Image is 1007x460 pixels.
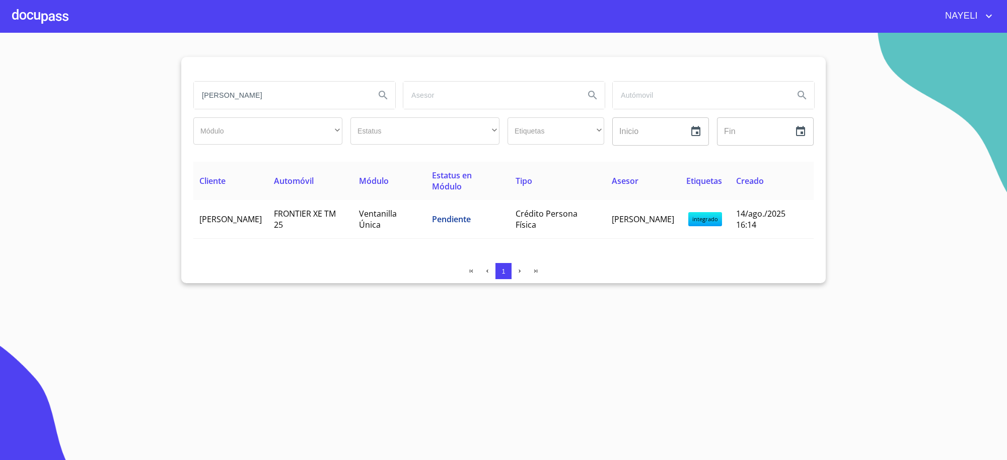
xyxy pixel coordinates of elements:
button: Search [371,83,395,107]
div: ​ [193,117,342,145]
input: search [613,82,786,109]
span: Pendiente [432,214,471,225]
span: Automóvil [274,175,314,186]
span: Estatus en Módulo [432,170,472,192]
span: [PERSON_NAME] [612,214,674,225]
span: integrado [688,212,722,226]
span: 14/ago./2025 16:14 [736,208,785,230]
button: Search [581,83,605,107]
span: Tipo [516,175,532,186]
span: Creado [736,175,764,186]
input: search [194,82,367,109]
div: ​ [508,117,604,145]
span: NAYELI [938,8,983,24]
div: ​ [350,117,499,145]
button: 1 [495,263,512,279]
span: Ventanilla Única [359,208,397,230]
input: search [403,82,577,109]
button: Search [790,83,814,107]
span: Etiquetas [686,175,722,186]
span: Crédito Persona Física [516,208,578,230]
span: [PERSON_NAME] [199,214,262,225]
span: 1 [501,268,505,275]
span: Asesor [612,175,638,186]
span: Cliente [199,175,226,186]
span: Módulo [359,175,389,186]
button: account of current user [938,8,995,24]
span: FRONTIER XE TM 25 [274,208,336,230]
